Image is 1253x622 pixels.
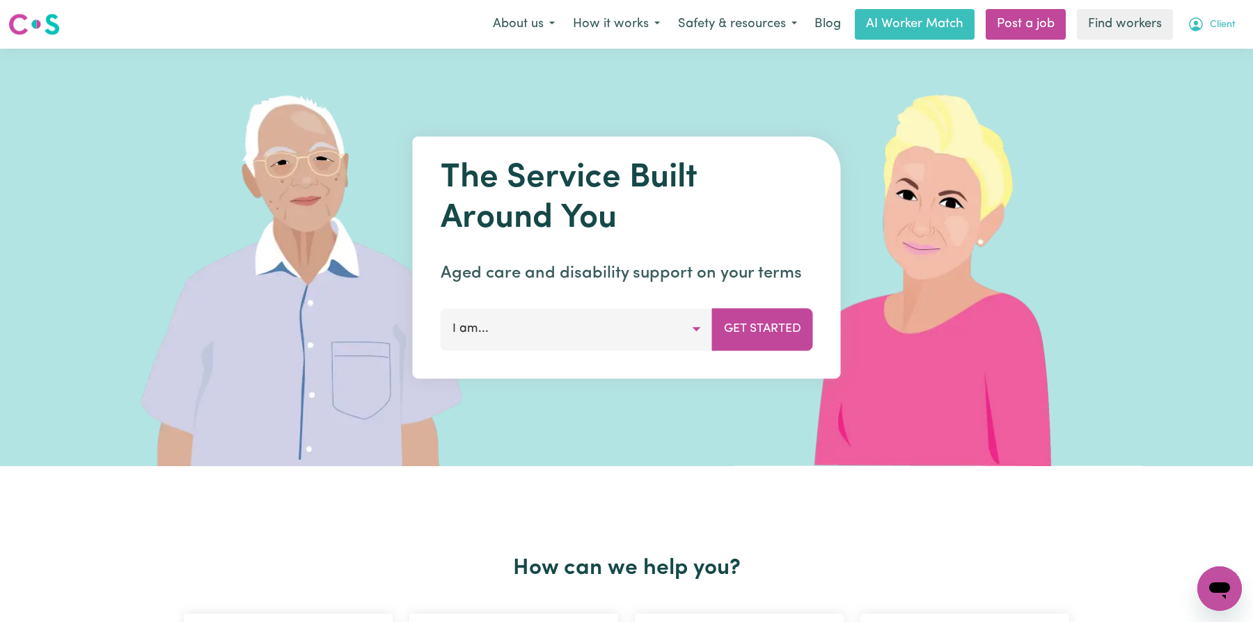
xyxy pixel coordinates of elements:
button: About us [484,10,564,39]
button: I am... [441,308,713,350]
span: Client [1210,17,1236,33]
button: How it works [564,10,669,39]
a: Blog [806,9,849,40]
button: My Account [1179,10,1245,39]
button: Get Started [712,308,813,350]
a: Find workers [1077,9,1173,40]
h2: How can we help you? [175,555,1078,582]
button: Safety & resources [669,10,806,39]
iframe: Button to launch messaging window [1197,566,1242,611]
h1: The Service Built Around You [441,159,813,239]
img: Careseekers logo [8,12,60,37]
a: Post a job [986,9,1066,40]
p: Aged care and disability support on your terms [441,261,813,286]
a: Careseekers logo [8,8,60,40]
a: AI Worker Match [855,9,975,40]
